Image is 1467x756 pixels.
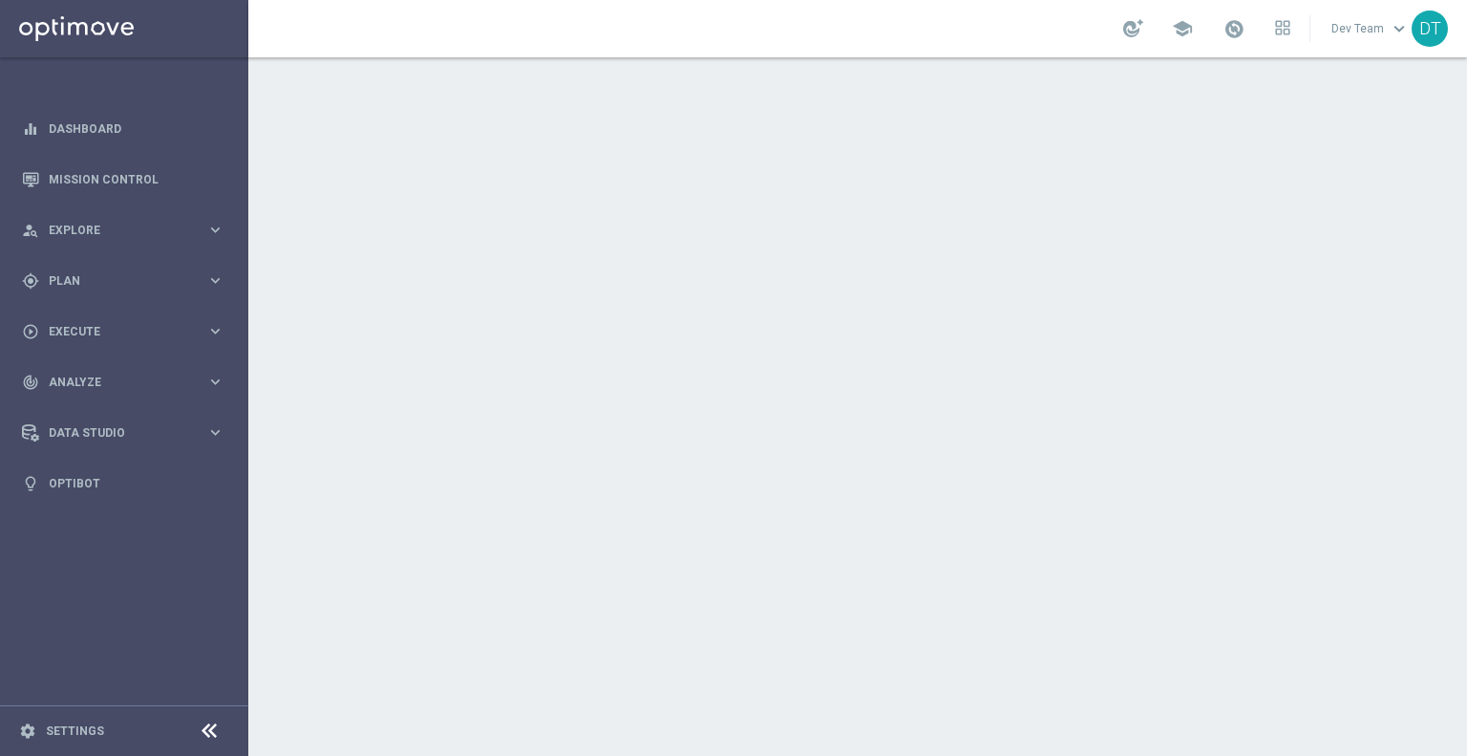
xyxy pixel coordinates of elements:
i: settings [19,723,36,740]
span: school [1172,18,1193,39]
div: DT [1412,11,1448,47]
span: Explore [49,225,206,236]
button: gps_fixed Plan keyboard_arrow_right [21,273,225,289]
button: track_changes Analyze keyboard_arrow_right [21,375,225,390]
span: keyboard_arrow_down [1389,18,1410,39]
button: Data Studio keyboard_arrow_right [21,425,225,441]
i: keyboard_arrow_right [206,271,224,290]
div: Dashboard [22,103,224,154]
div: Data Studio [22,424,206,442]
a: Mission Control [49,154,224,205]
i: lightbulb [22,475,39,492]
i: equalizer [22,120,39,138]
div: Optibot [22,458,224,508]
div: Explore [22,222,206,239]
i: play_circle_outline [22,323,39,340]
div: Plan [22,272,206,290]
i: keyboard_arrow_right [206,373,224,391]
button: lightbulb Optibot [21,476,225,491]
a: Dev Teamkeyboard_arrow_down [1329,14,1412,43]
span: Data Studio [49,427,206,439]
i: gps_fixed [22,272,39,290]
div: Execute [22,323,206,340]
span: Analyze [49,377,206,388]
a: Dashboard [49,103,224,154]
button: play_circle_outline Execute keyboard_arrow_right [21,324,225,339]
i: keyboard_arrow_right [206,322,224,340]
div: Analyze [22,374,206,391]
span: Execute [49,326,206,337]
button: equalizer Dashboard [21,121,225,137]
button: person_search Explore keyboard_arrow_right [21,223,225,238]
i: track_changes [22,374,39,391]
a: Optibot [49,458,224,508]
div: Mission Control [22,154,224,205]
i: keyboard_arrow_right [206,423,224,442]
i: person_search [22,222,39,239]
span: Plan [49,275,206,287]
i: keyboard_arrow_right [206,221,224,239]
a: Settings [46,725,104,737]
button: Mission Control [21,172,225,187]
